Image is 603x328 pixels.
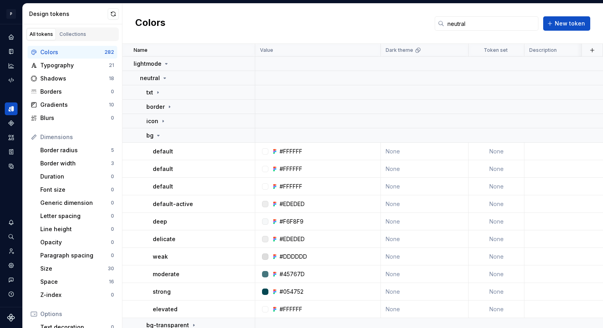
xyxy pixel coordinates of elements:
[146,103,165,111] p: border
[280,200,305,208] div: #EDEDED
[134,60,162,68] p: lightmode
[40,159,111,167] div: Border width
[381,160,469,178] td: None
[40,133,114,141] div: Dimensions
[28,72,117,85] a: Shadows18
[5,230,18,243] button: Search ⌘K
[37,210,117,222] a: Letter spacing0
[37,236,117,249] a: Opacity0
[40,291,111,299] div: Z-index
[153,270,179,278] p: moderate
[28,112,117,124] a: Blurs0
[40,101,109,109] div: Gradients
[260,47,273,53] p: Value
[7,314,15,322] svg: Supernova Logo
[30,31,53,37] div: All tokens
[29,10,108,18] div: Design tokens
[37,275,117,288] a: Space16
[5,259,18,272] a: Settings
[381,283,469,301] td: None
[543,16,590,31] button: New token
[469,178,524,195] td: None
[444,16,538,31] input: Search in tokens...
[280,235,305,243] div: #EDEDED
[381,213,469,230] td: None
[469,195,524,213] td: None
[104,49,114,55] div: 282
[484,47,508,53] p: Token set
[5,59,18,72] a: Analytics
[5,31,18,43] a: Home
[134,47,148,53] p: Name
[5,273,18,286] button: Contact support
[381,143,469,160] td: None
[381,301,469,318] td: None
[37,170,117,183] a: Duration0
[59,31,86,37] div: Collections
[40,61,109,69] div: Typography
[280,165,302,173] div: #FFFFFF
[386,47,413,53] p: Dark theme
[37,144,117,157] a: Border radius5
[469,160,524,178] td: None
[5,160,18,173] a: Data sources
[109,102,114,108] div: 10
[5,145,18,158] a: Storybook stories
[40,146,111,154] div: Border radius
[5,45,18,58] a: Documentation
[140,74,160,82] p: neutral
[529,47,557,53] p: Description
[37,157,117,170] a: Border width3
[5,102,18,115] a: Design tokens
[153,218,167,226] p: deep
[28,46,117,59] a: Colors282
[153,288,171,296] p: strong
[469,301,524,318] td: None
[28,59,117,72] a: Typography21
[555,20,585,27] span: New token
[280,218,303,226] div: #F6F8F9
[40,278,109,286] div: Space
[5,117,18,130] div: Components
[280,253,307,261] div: #DDDDDD
[40,48,104,56] div: Colors
[5,74,18,86] a: Code automation
[111,115,114,121] div: 0
[381,195,469,213] td: None
[280,305,302,313] div: #FFFFFF
[40,310,114,318] div: Options
[40,238,111,246] div: Opacity
[37,196,117,209] a: Generic dimension0
[153,165,173,173] p: default
[6,9,16,19] div: P
[40,225,111,233] div: Line height
[280,270,305,278] div: #45767D
[111,187,114,193] div: 0
[40,75,109,82] div: Shadows
[37,262,117,275] a: Size30
[111,88,114,95] div: 0
[153,200,193,208] p: default-active
[280,147,302,155] div: #FFFFFF
[5,131,18,144] a: Assets
[37,249,117,262] a: Paragraph spacing0
[146,117,158,125] p: icon
[40,114,111,122] div: Blurs
[111,292,114,298] div: 0
[37,223,117,236] a: Line height0
[40,212,111,220] div: Letter spacing
[111,239,114,246] div: 0
[40,186,111,194] div: Font size
[469,230,524,248] td: None
[109,279,114,285] div: 16
[135,16,166,31] h2: Colors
